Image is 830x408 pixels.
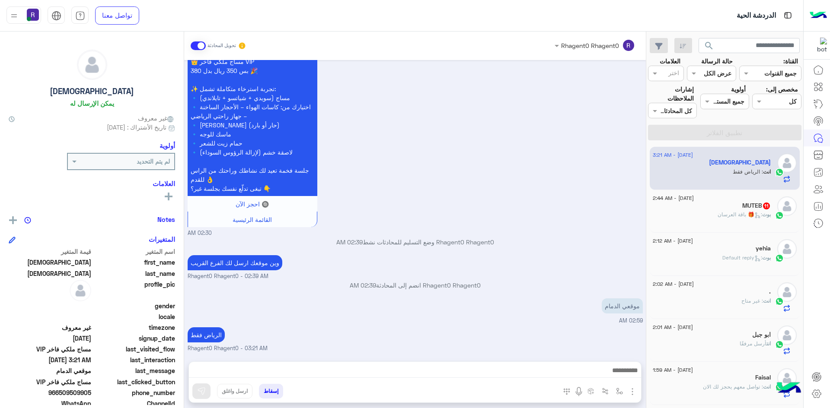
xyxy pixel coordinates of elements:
button: create order [584,384,598,398]
span: Rhagent0 Rhagent0 - 03:21 AM [188,345,268,353]
button: select flow [613,384,627,398]
h5: ابو جبل [752,331,771,338]
span: signup_date [93,334,176,343]
span: الله [9,269,91,278]
span: انت [766,340,771,347]
span: [DATE] - 3:21 AM [653,151,693,159]
span: 11 [763,202,770,209]
img: send attachment [627,386,638,397]
img: add [9,216,17,224]
span: 2025-08-14T00:21:46.53Z [9,355,91,364]
img: Trigger scenario [602,388,609,395]
span: 02:59 AM [619,317,643,324]
span: قيمة المتغير [9,247,91,256]
span: 2025-08-13T23:28:50.272Z [9,334,91,343]
a: tab [71,6,89,25]
label: حالة الرسالة [701,57,733,66]
span: last_visited_flow [93,345,176,354]
img: notes [24,217,31,224]
img: send voice note [574,386,584,397]
small: تحويل المحادثة [207,42,236,49]
span: locale [93,312,176,321]
label: إشارات الملاحظات [648,85,694,103]
img: Logo [810,6,827,25]
span: 02:39 AM [350,281,376,289]
h5: Faisal [755,374,771,381]
span: last_name [93,269,176,278]
span: [DATE] - 2:44 AM [653,194,694,202]
span: انت [763,168,771,175]
span: ChannelId [93,399,176,408]
h5: yehia [756,245,771,252]
label: العلامات [660,57,680,66]
img: make a call [563,388,570,395]
span: بوت [762,211,771,218]
h5: سبحان الله [709,159,771,166]
img: defaultAdmin.png [777,282,797,302]
img: hulul-logo.png [774,373,804,404]
img: WhatsApp [775,297,784,306]
p: Rhagent0 Rhagent0 وضع التسليم للمحادثات نشط [188,237,643,247]
span: gender [93,301,176,310]
span: last_message [93,366,176,375]
img: defaultAdmin.png [70,280,91,301]
span: phone_number [93,388,176,397]
span: [DATE] - 1:59 AM [653,366,693,374]
span: search [704,41,714,51]
img: WhatsApp [775,211,784,220]
span: 966509509905 [9,388,91,397]
p: Rhagent0 Rhagent0 انضم إلى المحادثة [188,281,643,290]
img: userImage [27,9,39,21]
button: تطبيق الفلاتر [648,125,801,140]
span: : Default reply [722,254,762,261]
span: : 🎁 باقة العرسان [718,211,762,218]
h6: العلامات [9,180,175,187]
img: defaultAdmin.png [77,50,107,79]
label: أولوية [731,85,746,94]
h5: . [769,288,771,295]
img: create order [587,388,594,395]
img: defaultAdmin.png [777,153,797,173]
img: WhatsApp [775,254,784,263]
button: إسقاط [259,384,283,399]
h5: [DEMOGRAPHIC_DATA] [50,86,134,96]
img: select flow [616,388,623,395]
span: first_name [93,258,176,267]
span: last_clicked_button [93,377,176,386]
img: tab [51,11,61,21]
span: مساج ملكي فاخر VIP [9,345,91,354]
span: غير متاح [741,297,763,304]
p: الدردشة الحية [737,10,776,22]
p: 14/8/2025, 2:30 AM [188,54,317,196]
span: [DATE] - 2:01 AM [653,323,693,331]
img: tab [75,11,85,21]
span: [DATE] - 2:02 AM [653,280,694,288]
span: الرياض فقط [733,168,763,175]
span: مساج ملكي فاخر VIP [9,377,91,386]
span: profile_pic [93,280,176,300]
img: defaultAdmin.png [777,368,797,388]
span: [DATE] - 2:12 AM [653,237,693,245]
img: 322853014244696 [811,38,827,53]
span: أرسل مرفقًا [740,340,766,347]
h6: Notes [157,215,175,223]
span: القائمة الرئيسية [233,216,272,223]
span: 🔘 احجز الآن [236,200,269,208]
img: defaultAdmin.png [777,326,797,345]
span: 02:39 AM [336,238,363,246]
img: defaultAdmin.png [777,196,797,216]
span: null [9,301,91,310]
p: 14/8/2025, 2:39 AM [188,255,282,270]
img: WhatsApp [775,340,784,349]
h6: المتغيرات [149,235,175,243]
img: send message [197,387,206,395]
img: WhatsApp [775,168,784,177]
span: timezone [93,323,176,332]
button: Trigger scenario [598,384,613,398]
span: انت [763,297,771,304]
h5: MUTEB [742,202,771,209]
span: انت [763,383,771,390]
label: القناة: [783,57,798,66]
img: tab [782,10,793,21]
span: بوت [762,254,771,261]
